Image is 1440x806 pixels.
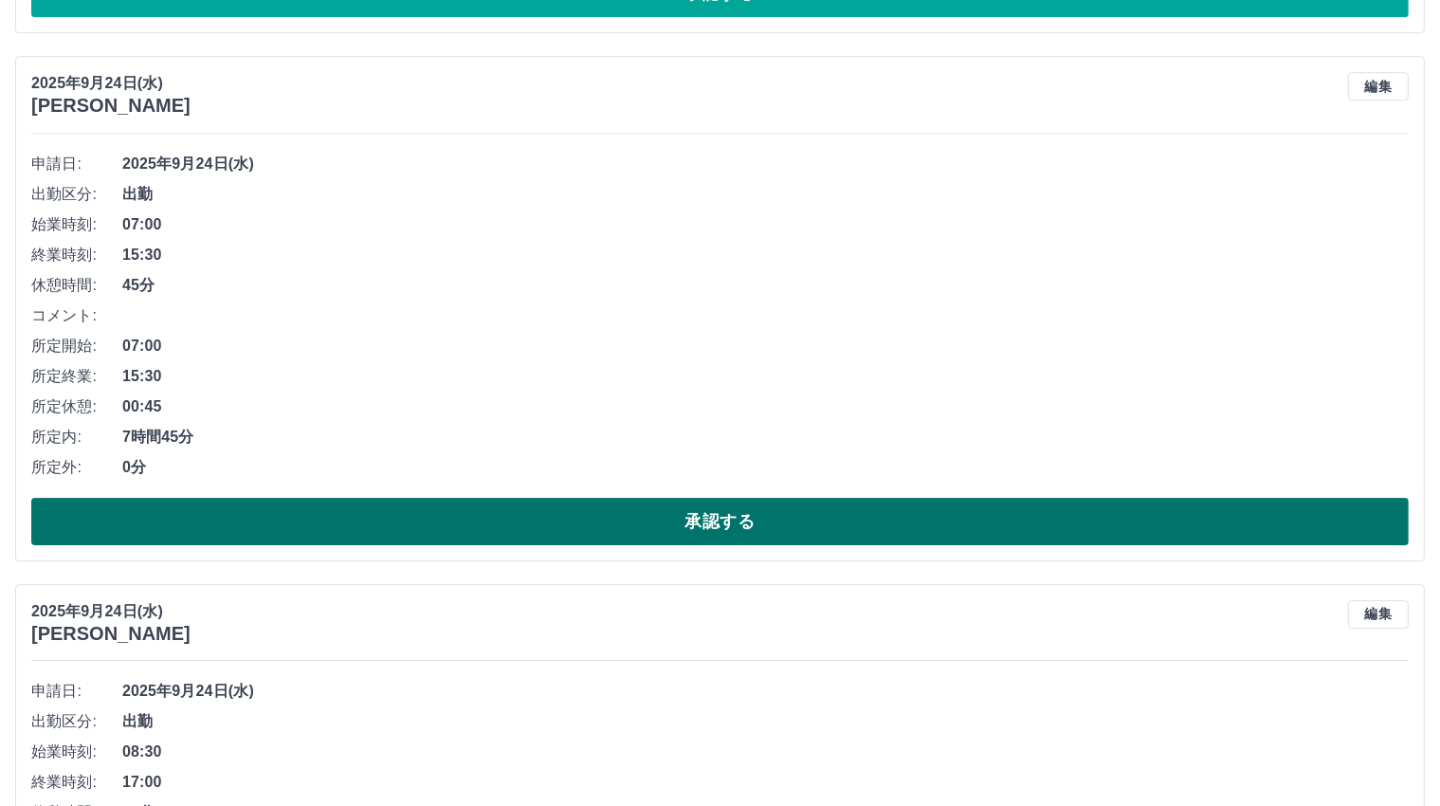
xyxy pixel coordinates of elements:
span: 申請日: [31,153,122,175]
span: 終業時刻: [31,244,122,266]
span: 出勤区分: [31,183,122,206]
h3: [PERSON_NAME] [31,95,191,117]
span: 出勤区分: [31,710,122,733]
span: 45分 [122,274,1409,297]
button: 編集 [1348,600,1409,629]
span: 07:00 [122,213,1409,236]
span: 2025年9月24日(水) [122,153,1409,175]
p: 2025年9月24日(水) [31,600,191,623]
span: 7時間45分 [122,426,1409,449]
span: 17:00 [122,771,1409,794]
span: 00:45 [122,395,1409,418]
span: 終業時刻: [31,771,122,794]
button: 承認する [31,498,1409,545]
span: 休憩時間: [31,274,122,297]
span: コメント: [31,304,122,327]
span: 07:00 [122,335,1409,357]
span: 0分 [122,456,1409,479]
span: 所定内: [31,426,122,449]
span: 始業時刻: [31,213,122,236]
span: 所定外: [31,456,122,479]
span: 08:30 [122,741,1409,763]
span: 出勤 [122,710,1409,733]
span: 15:30 [122,365,1409,388]
button: 編集 [1348,72,1409,101]
p: 2025年9月24日(水) [31,72,191,95]
span: 始業時刻: [31,741,122,763]
span: 出勤 [122,183,1409,206]
span: 所定終業: [31,365,122,388]
span: 2025年9月24日(水) [122,680,1409,703]
h3: [PERSON_NAME] [31,623,191,645]
span: 所定休憩: [31,395,122,418]
span: 所定開始: [31,335,122,357]
span: 申請日: [31,680,122,703]
span: 15:30 [122,244,1409,266]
